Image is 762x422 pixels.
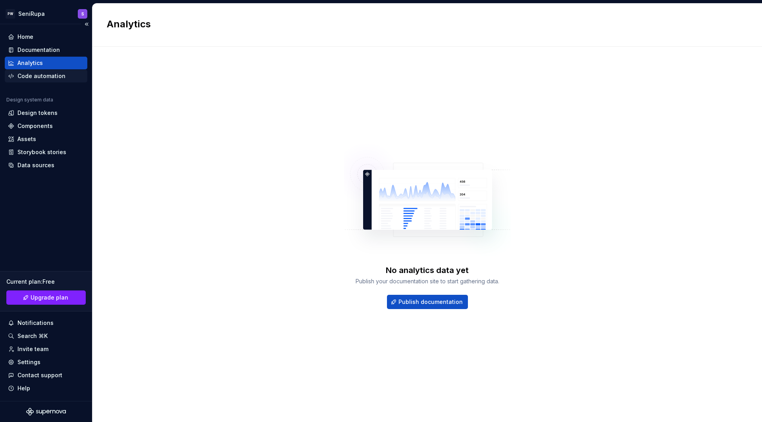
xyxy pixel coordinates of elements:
div: Contact support [17,371,62,379]
a: Assets [5,133,87,145]
button: PWSeniRupaS [2,5,90,22]
div: Search ⌘K [17,332,48,340]
span: Upgrade plan [31,294,68,302]
a: Documentation [5,44,87,56]
a: Data sources [5,159,87,172]
div: Design system data [6,97,53,103]
button: Help [5,382,87,395]
div: Data sources [17,161,54,169]
div: Help [17,384,30,392]
div: Components [17,122,53,130]
h2: Analytics [107,18,738,31]
div: Analytics [17,59,43,67]
button: Contact support [5,369,87,382]
div: Invite team [17,345,48,353]
a: Invite team [5,343,87,355]
div: SeniRupa [18,10,45,18]
svg: Supernova Logo [26,408,66,416]
div: Home [17,33,33,41]
a: Settings [5,356,87,369]
span: Publish documentation [398,298,463,306]
a: Design tokens [5,107,87,119]
div: PW [6,9,15,19]
button: Collapse sidebar [81,19,92,30]
a: Storybook stories [5,146,87,158]
div: No analytics data yet [386,265,469,276]
a: Upgrade plan [6,290,86,305]
div: Current plan : Free [6,278,86,286]
button: Search ⌘K [5,330,87,342]
button: Publish documentation [387,295,468,309]
div: Assets [17,135,36,143]
div: Code automation [17,72,65,80]
div: Documentation [17,46,60,54]
a: Components [5,120,87,132]
div: Storybook stories [17,148,66,156]
div: Settings [17,358,40,366]
div: Publish your documentation site to start gathering data. [356,277,499,285]
button: Notifications [5,317,87,329]
a: Home [5,31,87,43]
a: Code automation [5,70,87,82]
div: Notifications [17,319,54,327]
div: Design tokens [17,109,58,117]
div: S [81,11,84,17]
a: Analytics [5,57,87,69]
